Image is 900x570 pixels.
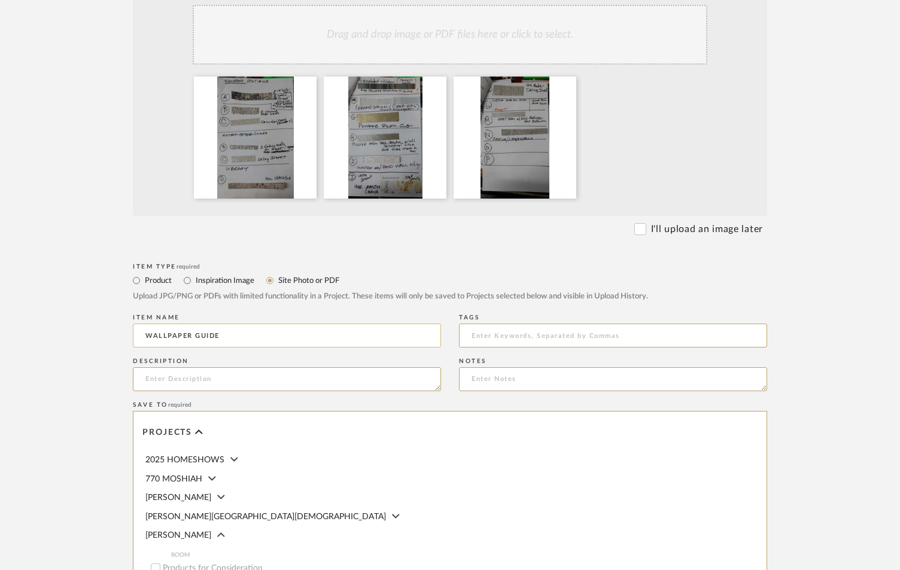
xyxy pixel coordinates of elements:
span: 2025 HOMESHOWS [145,456,224,464]
div: Upload JPG/PNG or PDFs with limited functionality in a Project. These items will only be saved to... [133,291,767,303]
div: Tags [459,314,767,321]
span: Projects [142,428,192,438]
span: [PERSON_NAME] [145,531,211,539]
mat-radio-group: Select item type [133,273,767,288]
div: Item name [133,314,441,321]
div: Description [133,358,441,365]
span: [PERSON_NAME][GEOGRAPHIC_DATA][DEMOGRAPHIC_DATA] [145,513,386,521]
span: [PERSON_NAME] [145,493,211,502]
div: Item Type [133,263,767,270]
span: 770 MOSHIAH [145,475,202,483]
input: Enter Name [133,324,441,348]
span: required [168,402,191,408]
label: I'll upload an image later [651,222,763,236]
label: Site Photo or PDF [277,274,339,287]
label: Product [144,274,172,287]
input: Enter Keywords, Separated by Commas [459,324,767,348]
label: Inspiration Image [194,274,254,287]
div: Save To [133,401,767,409]
span: ROOM [171,550,441,560]
span: required [177,264,200,270]
div: Notes [459,358,767,365]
